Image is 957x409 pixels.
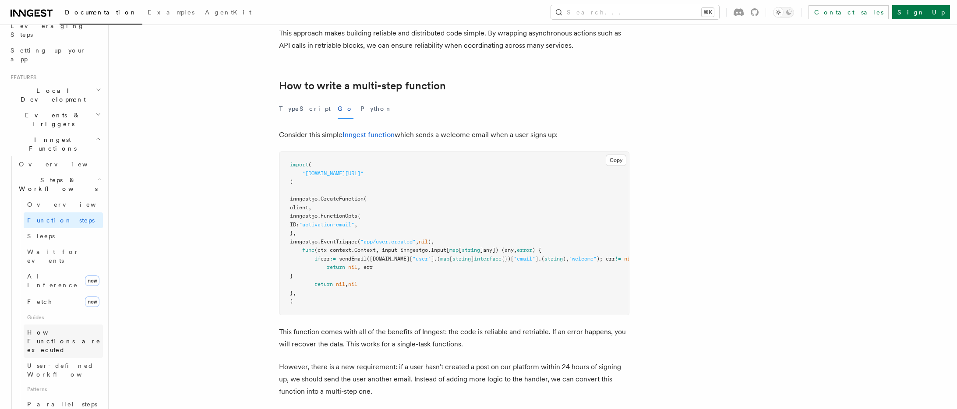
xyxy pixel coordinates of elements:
span: nil [419,239,428,245]
span: string [544,256,563,262]
span: Function steps [27,217,95,224]
a: Wait for events [24,244,103,268]
span: ( [357,239,360,245]
span: "activation-email" [299,222,354,228]
button: Local Development [7,83,103,107]
span: new [85,275,99,286]
button: Copy [606,155,626,166]
span: Sleeps [27,233,55,240]
span: }, [290,290,296,296]
span: Overview [27,201,117,208]
span: Fetch [27,298,53,305]
span: Examples [148,9,194,16]
a: Overview [24,197,103,212]
a: AI Inferencenew [24,268,103,293]
span: Patterns [24,382,103,396]
p: This approach makes building reliable and distributed code simple. By wrapping asynchronous actio... [279,27,629,52]
span: != [615,256,621,262]
span: ([DOMAIN_NAME][ [367,256,413,262]
a: Function steps [24,212,103,228]
a: User-defined Workflows [24,358,103,382]
p: However, there is a new requirement: if a user hasn't created a post on our platform within 24 ho... [279,361,629,398]
button: TypeScript [279,99,331,119]
span: Setting up your app [11,47,86,63]
span: nil [348,264,357,270]
span: [ [449,256,452,262]
a: Overview [15,156,103,172]
span: ) { [532,247,541,253]
span: return [327,264,345,270]
span: (ctx context.Context, input inngestgo.Input[ [314,247,449,253]
span: ), [428,239,434,245]
span: ] [471,256,474,262]
span: ( [308,162,311,168]
span: import [290,162,308,168]
a: Sleeps [24,228,103,244]
span: interface [474,256,501,262]
span: Parallel steps [27,401,97,408]
kbd: ⌘K [702,8,714,17]
span: } [290,273,293,279]
span: Features [7,74,36,81]
span: AgentKit [205,9,251,16]
span: "[DOMAIN_NAME][URL]" [302,170,364,176]
a: Contact sales [809,5,889,19]
a: Sign Up [892,5,950,19]
span: "email" [514,256,535,262]
span: Steps & Workflows [15,176,98,193]
span: err [321,256,330,262]
a: How Functions are executed [24,324,103,358]
span: string [452,256,471,262]
span: inngestgo. [290,239,321,245]
span: ), [563,256,569,262]
a: Setting up your app [7,42,103,67]
span: Guides [24,310,103,324]
span: sendEmail [339,256,367,262]
span: , [354,222,357,228]
span: inngestgo. [290,196,321,202]
span: map [440,256,449,262]
span: if [314,256,321,262]
span: error [517,247,532,253]
span: Overview [19,161,109,168]
span: nil [624,256,633,262]
button: Steps & Workflows [15,172,103,197]
a: Fetchnew [24,293,103,310]
span: new [85,296,99,307]
span: Inngest Functions [7,135,95,153]
button: Go [338,99,353,119]
a: Examples [142,3,200,24]
span: How Functions are executed [27,329,101,353]
span: , err [357,264,373,270]
a: Inngest function [343,130,395,139]
button: Events & Triggers [7,107,103,132]
span: map [449,247,459,253]
span: Events & Triggers [7,111,95,128]
button: Search...⌘K [551,5,719,19]
span: func [302,247,314,253]
a: How to write a multi-step function [279,80,446,92]
span: ( [364,196,367,202]
span: ].( [431,256,440,262]
a: AgentKit [200,3,257,24]
span: string [462,247,480,253]
a: Leveraging Steps [7,18,103,42]
span: inngestgo.FunctionOpts{ [290,213,360,219]
span: "app/user.created" [360,239,416,245]
span: ].( [535,256,544,262]
span: Documentation [65,9,137,16]
span: client, [290,204,311,211]
span: CreateFunction [321,196,364,202]
p: This function comes with all of the benefits of Inngest: the code is reliable and retriable. If a... [279,326,629,350]
p: Consider this simple which sends a welcome email when a user signs up: [279,129,629,141]
span: nil [336,281,345,287]
span: ) [290,179,293,185]
span: , [416,239,419,245]
span: Local Development [7,86,95,104]
span: {})[ [501,256,514,262]
span: AI Inference [27,273,78,289]
span: ]any]) (any, [480,247,517,253]
span: Wait for events [27,248,79,264]
button: Inngest Functions [7,132,103,156]
span: }, [290,230,296,236]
